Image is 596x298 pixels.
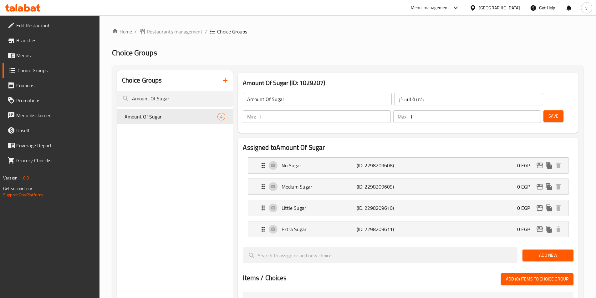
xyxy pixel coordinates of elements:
span: 4 [218,114,225,120]
div: Amount Of Sugar4 [117,109,233,124]
li: / [205,28,207,35]
h2: Assigned to Amount Of Sugar [243,143,573,152]
button: delete [554,203,563,213]
span: Promotions [16,97,94,104]
span: Amount Of Sugar [125,113,218,120]
span: Coupons [16,82,94,89]
a: Home [112,28,132,35]
p: (ID: 2298209610) [357,204,407,212]
button: Save [543,110,563,122]
li: Expand [243,176,573,197]
p: 0 EGP [517,204,535,212]
button: duplicate [544,182,554,191]
span: Coverage Report [16,142,94,149]
li: Expand [243,197,573,219]
a: Grocery Checklist [3,153,99,168]
span: Upsell [16,127,94,134]
input: search [117,91,233,107]
h2: Choice Groups [122,76,162,85]
span: Menus [16,52,94,59]
button: Add New [522,250,573,261]
p: 0 EGP [517,162,535,169]
div: Menu-management [411,4,449,12]
h3: Amount Of Sugar (ID: 1029207) [243,78,573,88]
button: edit [535,203,544,213]
a: Branches [3,33,99,48]
p: Extra Sugar [282,225,356,233]
span: Restaurants management [147,28,202,35]
span: Edit Restaurant [16,22,94,29]
a: Promotions [3,93,99,108]
button: delete [554,225,563,234]
div: Expand [248,221,568,237]
a: Coupons [3,78,99,93]
button: Add (0) items to choice group [501,273,573,285]
nav: breadcrumb [112,28,583,35]
button: delete [554,182,563,191]
span: Add (0) items to choice group [506,275,568,283]
li: Expand [243,155,573,176]
div: Choices [217,113,225,120]
span: Menu disclaimer [16,112,94,119]
div: Expand [248,158,568,173]
span: y [585,4,588,11]
h2: Items / Choices [243,273,287,283]
a: Upsell [3,123,99,138]
span: Choice Groups [112,46,157,60]
p: Min: [247,113,256,120]
input: search [243,247,517,263]
button: edit [535,182,544,191]
a: Choice Groups [3,63,99,78]
a: Restaurants management [139,28,202,35]
button: duplicate [544,161,554,170]
span: Choice Groups [18,67,94,74]
p: Medium Sugar [282,183,356,190]
button: edit [535,161,544,170]
button: duplicate [544,203,554,213]
span: 1.0.0 [19,174,29,182]
button: duplicate [544,225,554,234]
a: Support.OpsPlatform [3,191,43,199]
p: No Sugar [282,162,356,169]
button: delete [554,161,563,170]
li: / [135,28,137,35]
span: Get support on: [3,184,32,193]
li: Expand [243,219,573,240]
span: Version: [3,174,18,182]
p: Max: [398,113,407,120]
span: Branches [16,37,94,44]
p: 0 EGP [517,183,535,190]
p: Little Sugar [282,204,356,212]
span: Grocery Checklist [16,157,94,164]
p: (ID: 2298209608) [357,162,407,169]
div: Expand [248,179,568,194]
span: Choice Groups [217,28,247,35]
p: (ID: 2298209609) [357,183,407,190]
p: 0 EGP [517,225,535,233]
a: Coverage Report [3,138,99,153]
span: Add New [527,251,568,259]
a: Menu disclaimer [3,108,99,123]
span: Save [548,112,558,120]
div: Expand [248,200,568,216]
p: (ID: 2298209611) [357,225,407,233]
a: Menus [3,48,99,63]
a: Edit Restaurant [3,18,99,33]
button: edit [535,225,544,234]
div: [GEOGRAPHIC_DATA] [479,4,520,11]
